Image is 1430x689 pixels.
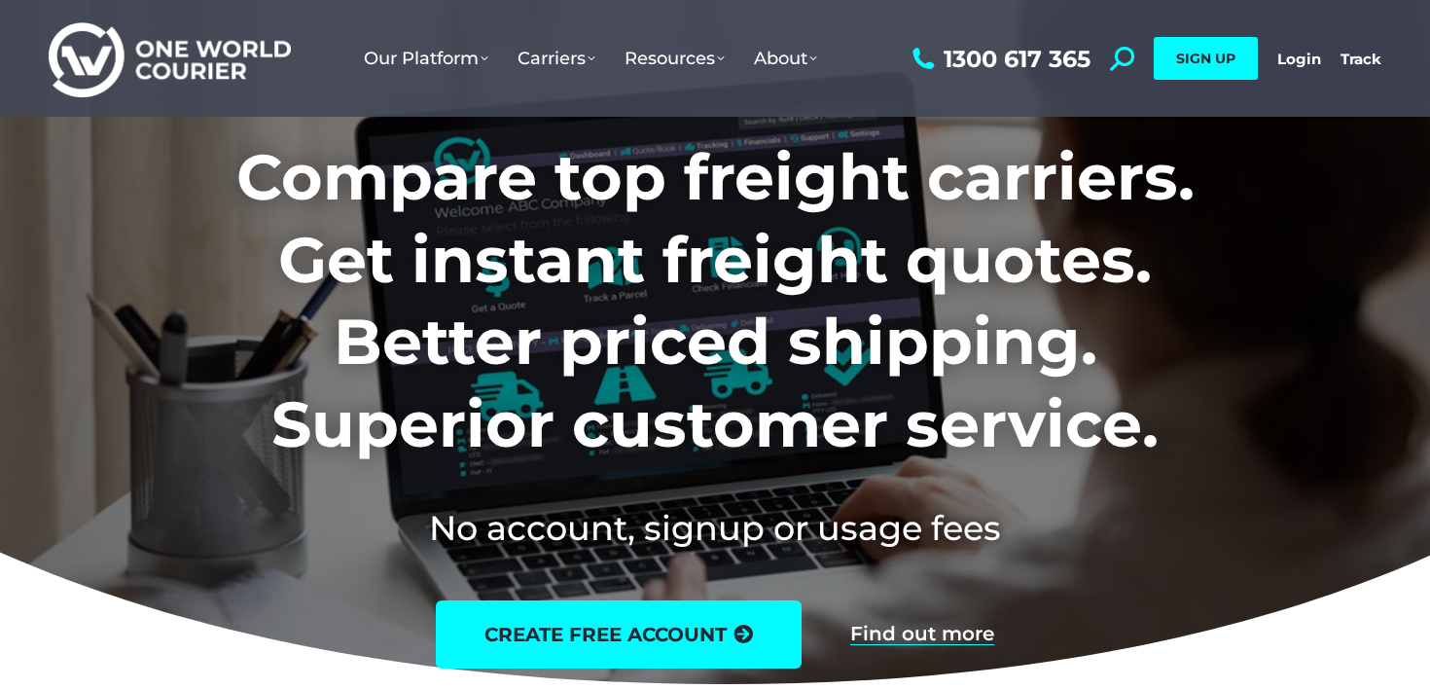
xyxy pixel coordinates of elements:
[349,28,503,89] a: Our Platform
[108,504,1323,552] h2: No account, signup or usage fees
[1154,37,1258,80] a: SIGN UP
[1341,50,1381,68] a: Track
[364,48,488,69] span: Our Platform
[49,19,291,98] img: One World Courier
[754,48,817,69] span: About
[908,47,1090,71] a: 1300 617 365
[108,136,1323,465] h1: Compare top freight carriers. Get instant freight quotes. Better priced shipping. Superior custom...
[625,48,725,69] span: Resources
[503,28,610,89] a: Carriers
[1277,50,1321,68] a: Login
[518,48,595,69] span: Carriers
[739,28,832,89] a: About
[610,28,739,89] a: Resources
[1176,50,1235,67] span: SIGN UP
[436,600,802,669] a: create free account
[850,624,994,645] a: Find out more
